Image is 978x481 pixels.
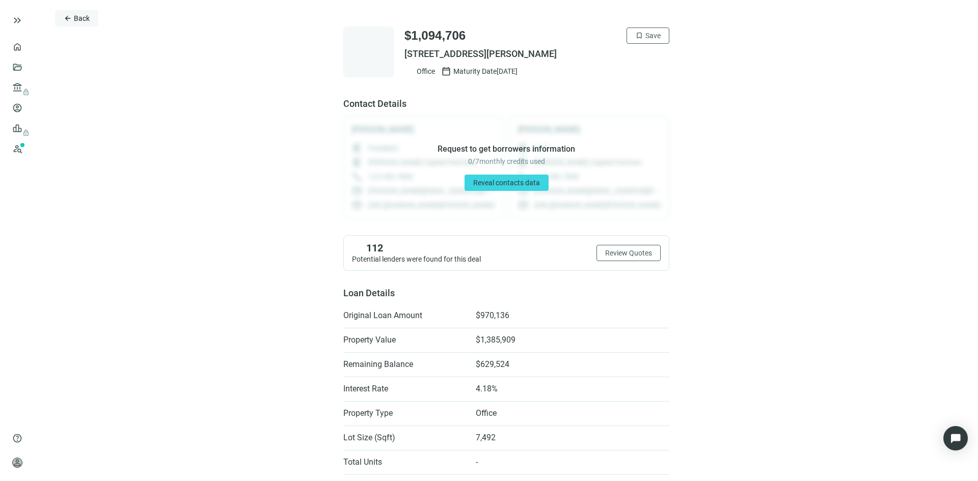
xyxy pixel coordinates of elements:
span: Maturity Date [DATE] [453,66,518,76]
span: $1,094,706 [404,27,466,44]
span: arrow_back [64,14,72,22]
button: Reveal contacts data [465,175,549,191]
span: $1,385,909 [476,335,515,345]
span: Back [74,14,90,22]
span: Property Type [343,408,466,418]
span: Total Units [343,457,466,467]
span: Contact Details [343,98,669,110]
span: Potential lenders were found for this deal [352,255,481,263]
span: Interest Rate [343,384,466,394]
span: Save [645,32,661,40]
span: bookmark [635,32,643,40]
span: $970,136 [476,310,509,321]
span: Office [417,66,435,76]
button: keyboard_double_arrow_right [11,14,23,26]
button: Review Quotes [596,245,661,261]
button: arrow_backBack [55,10,98,26]
span: Lot Size (Sqft) [343,433,466,443]
span: Review Quotes [605,249,652,257]
span: person [12,458,22,468]
span: Request to get borrowers information [438,144,575,154]
span: 0 / 7 monthly credits used [468,156,545,166]
span: Original Loan Amount [343,310,466,321]
span: - [476,457,478,467]
span: Loan Details [343,288,395,298]
div: Open Intercom Messenger [943,426,968,450]
span: Property Value [343,335,466,345]
span: Reveal contacts data [473,179,540,187]
span: 112 [366,242,383,254]
button: bookmarkSave [627,27,669,44]
span: $629,524 [476,359,509,370]
span: 7,492 [476,433,496,443]
span: calendar_today [441,66,451,76]
span: 4.18% [476,384,498,394]
span: Office [476,408,497,418]
span: [STREET_ADDRESS][PERSON_NAME] [404,48,669,60]
span: Remaining Balance [343,359,466,370]
span: help [12,433,22,443]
